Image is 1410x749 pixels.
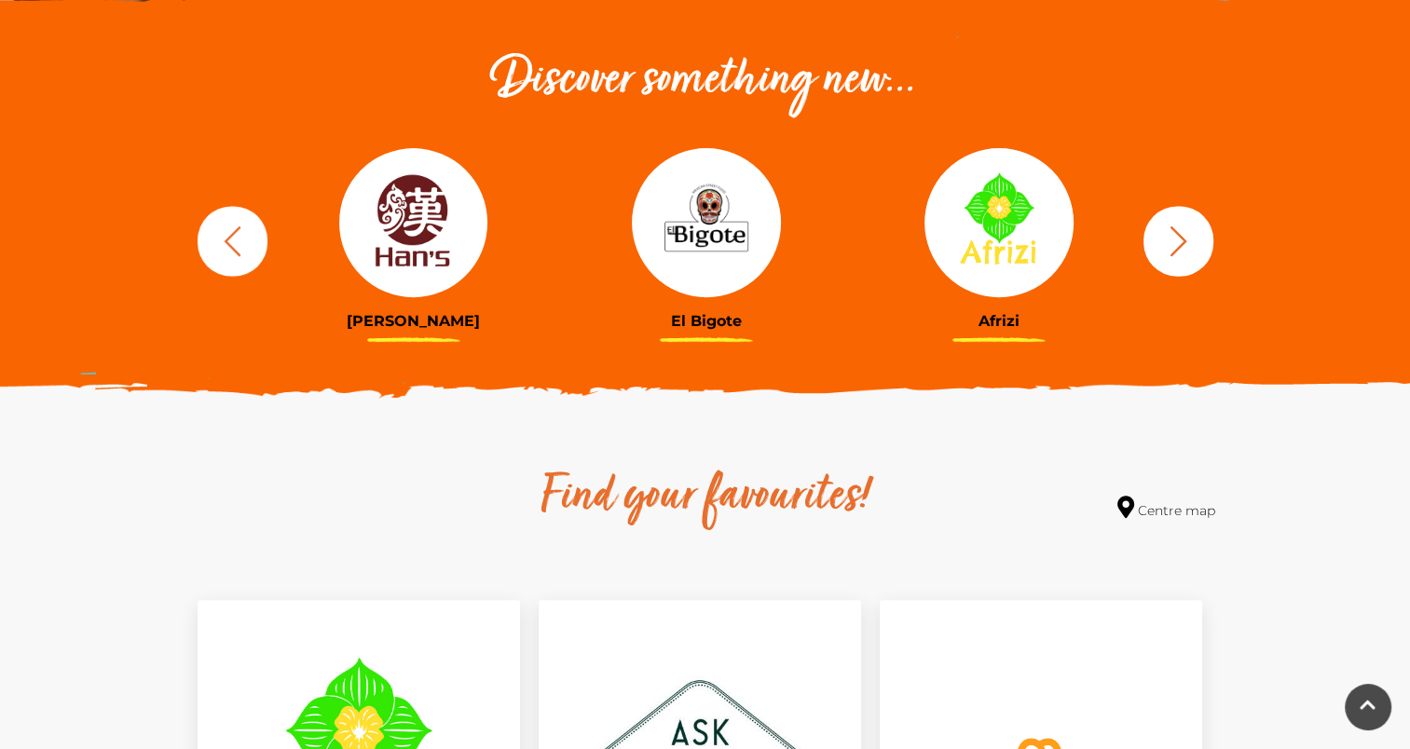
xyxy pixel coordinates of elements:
h3: [PERSON_NAME] [281,312,546,330]
a: El Bigote [574,148,839,330]
a: [PERSON_NAME] [281,148,546,330]
h3: Afrizi [867,312,1131,330]
h2: Find your favourites! [365,468,1046,527]
h2: Discover something new... [188,51,1223,111]
a: Centre map [1117,496,1215,521]
h3: El Bigote [574,312,839,330]
a: Afrizi [867,148,1131,330]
